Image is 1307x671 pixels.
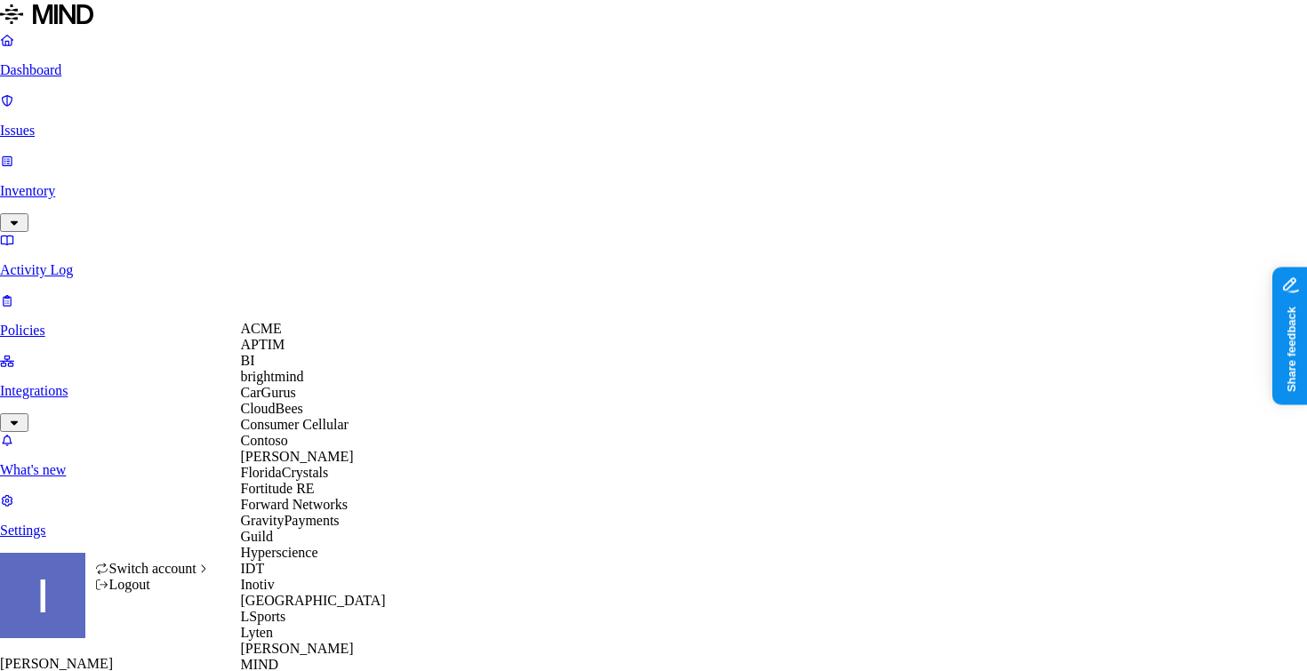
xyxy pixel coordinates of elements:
span: FloridaCrystals [241,465,329,480]
span: Consumer Cellular [241,417,349,432]
span: brightmind [241,369,304,384]
span: [PERSON_NAME] [241,449,354,464]
span: [GEOGRAPHIC_DATA] [241,593,386,608]
span: Guild [241,529,273,544]
span: Hyperscience [241,545,318,560]
span: BI [241,353,255,368]
span: ACME [241,321,282,336]
span: Inotiv [241,577,275,592]
div: Logout [95,577,211,593]
span: Contoso [241,433,288,448]
span: APTIM [241,337,285,352]
span: GravityPayments [241,513,340,528]
span: [PERSON_NAME] [241,641,354,656]
span: Switch account [109,561,196,576]
span: CarGurus [241,385,296,400]
span: LSports [241,609,286,624]
span: IDT [241,561,265,576]
span: CloudBees [241,401,303,416]
span: Fortitude RE [241,481,315,496]
span: Lyten [241,625,273,640]
span: Forward Networks [241,497,348,512]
